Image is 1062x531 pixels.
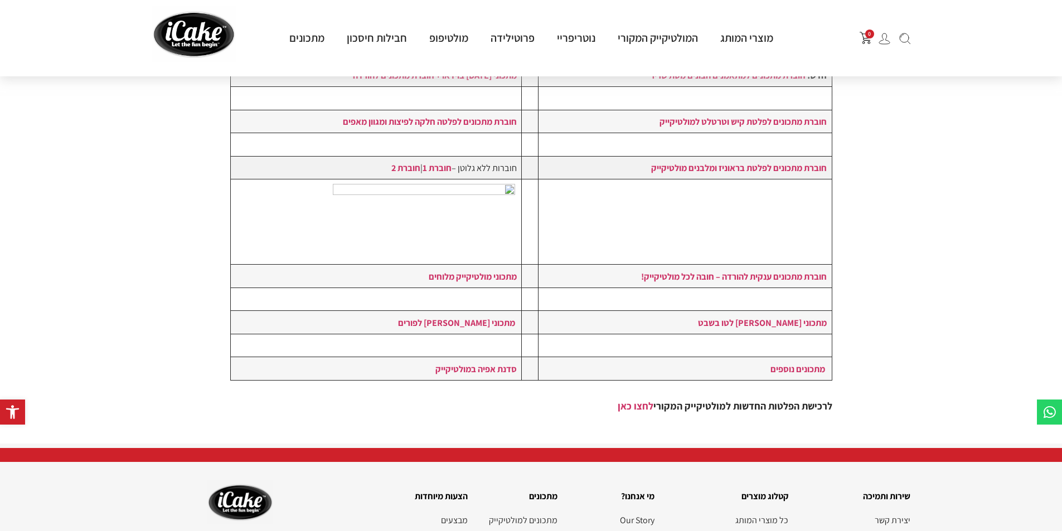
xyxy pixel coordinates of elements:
[799,515,910,525] a: יצירת קשר
[770,363,825,375] a: מתכונים נוספים
[343,115,517,128] a: חוברת מתכונים לפלטה חלקה לפיצות ומגוון מאפים
[391,162,420,174] a: חוברת 2
[230,156,521,179] td: חוברות ללא גלוטן – |
[479,515,558,525] a: מתכונים למולטיקייק
[278,31,336,45] a: מתכונים
[418,31,479,45] a: מולטיפופ
[569,515,654,525] nav: תפריט
[698,316,827,329] a: מתכוני [PERSON_NAME] לטו בשבט
[479,489,558,504] h2: מתכונים
[709,31,784,45] a: מוצרי המותג
[569,489,654,504] h2: מי אנחנו?
[666,515,789,525] a: כל מוצרי המותג
[429,270,517,282] a: מתכוני מולטיקייק מלוחים
[423,162,452,174] a: חוברת 1
[376,515,468,525] a: מבצעים
[860,32,872,44] button: פתח עגלת קניות צדדית
[618,400,832,412] strong: לרכישת הפלטות החדשות למולטיקייק המקורי
[807,69,827,81] strong: חדש!
[650,69,806,81] a: חוברת מתכונים למתאמנים הבונים מסת שריר
[659,115,827,128] a: חוברת מתכונים לפלטת קיש וטרטלט למולטיקייק
[353,69,517,81] a: מתכוני [DATE] בוידאו + חוברת מתכונים להורדה
[479,31,546,45] a: פרוטילידה
[376,489,468,504] h2: הצעות מיוחדות
[799,489,910,504] h2: שירות ותמיכה
[651,162,827,174] a: חוברת מתכונים לפלטת בראוניז ומלבנים מולטיקייק
[860,32,872,44] img: shopping-cart.png
[607,31,709,45] a: המולטיקייק המקורי
[618,400,653,412] a: לחצו כאן
[398,316,515,329] a: מתכוני [PERSON_NAME] לפורים
[435,363,517,375] a: סדנת אפיה במולטיקייק
[546,31,607,45] a: נוטריפריי
[569,515,654,525] a: Our Story
[336,31,418,45] a: חבילות חיסכון
[865,30,874,38] span: 0
[641,270,827,282] a: חוברת מתכונים ענקית להורדה – חובה לכל מולטיקייק!
[666,489,789,504] h2: קטלוג מוצרים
